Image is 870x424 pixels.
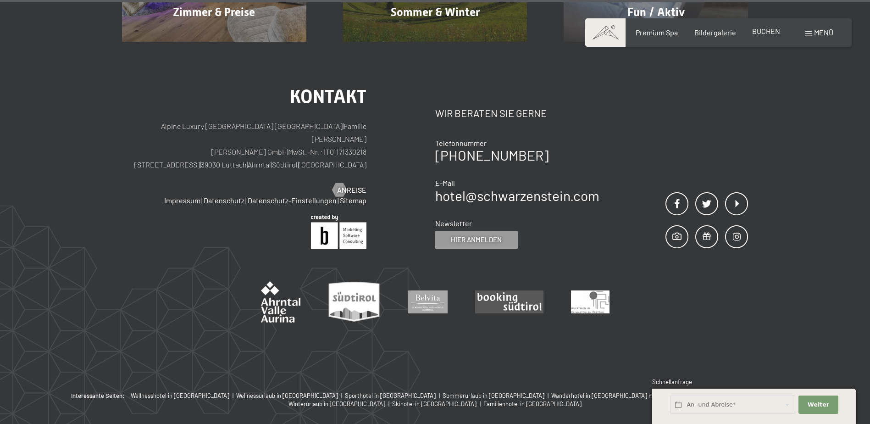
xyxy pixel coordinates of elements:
[173,6,255,19] span: Zimmer & Preise
[248,196,337,205] a: Datenschutz-Einstellungen
[339,392,345,399] span: |
[798,396,838,414] button: Weiter
[435,187,599,204] a: hotel@schwarzenstein.com
[443,391,551,400] a: Sommerurlaub in [GEOGRAPHIC_DATA] |
[287,147,288,156] span: |
[231,392,236,399] span: |
[451,235,502,245] span: Hier anmelden
[546,392,551,399] span: |
[338,196,339,205] span: |
[808,401,829,409] span: Weiter
[345,391,443,400] a: Sporthotel in [GEOGRAPHIC_DATA] |
[247,160,248,169] span: |
[340,196,366,205] a: Sitemap
[478,400,483,407] span: |
[164,196,200,205] a: Impressum
[201,196,203,205] span: |
[345,392,436,399] span: Sporthotel in [GEOGRAPHIC_DATA]
[288,400,385,407] span: Winterurlaub in [GEOGRAPHIC_DATA]
[337,185,366,195] span: Anreise
[131,392,229,399] span: Wellnesshotel in [GEOGRAPHIC_DATA]
[694,28,736,37] a: Bildergalerie
[437,392,443,399] span: |
[71,391,125,400] b: Interessante Seiten:
[343,122,344,130] span: |
[551,391,691,400] a: Wanderhotel in [GEOGRAPHIC_DATA] mit 4 Sternen |
[290,86,366,107] span: Kontakt
[332,185,366,195] a: Anreise
[245,196,247,205] span: |
[483,400,582,407] span: Familienhotel in [GEOGRAPHIC_DATA]
[392,400,477,407] span: Skihotel in [GEOGRAPHIC_DATA]
[435,107,547,119] span: Wir beraten Sie gerne
[752,27,780,35] a: BUCHEN
[652,378,692,385] span: Schnellanfrage
[271,160,272,169] span: |
[288,400,392,408] a: Winterurlaub in [GEOGRAPHIC_DATA] |
[236,391,345,400] a: Wellnessurlaub in [GEOGRAPHIC_DATA] |
[204,196,244,205] a: Datenschutz
[435,147,549,163] a: [PHONE_NUMBER]
[122,120,366,171] p: Alpine Luxury [GEOGRAPHIC_DATA] [GEOGRAPHIC_DATA] Familie [PERSON_NAME] [PERSON_NAME] GmbH MwSt.-...
[443,392,544,399] span: Sommerurlaub in [GEOGRAPHIC_DATA]
[391,6,480,19] span: Sommer & Winter
[814,28,833,37] span: Menü
[298,160,299,169] span: |
[551,392,684,399] span: Wanderhotel in [GEOGRAPHIC_DATA] mit 4 Sternen
[392,400,483,408] a: Skihotel in [GEOGRAPHIC_DATA] |
[435,179,455,187] span: E-Mail
[311,215,366,249] img: Brandnamic GmbH | Leading Hospitality Solutions
[435,219,472,228] span: Newsletter
[131,391,236,400] a: Wellnesshotel in [GEOGRAPHIC_DATA] |
[627,6,685,19] span: Fun / Aktiv
[387,400,392,407] span: |
[483,400,582,408] a: Familienhotel in [GEOGRAPHIC_DATA]
[236,392,338,399] span: Wellnessurlaub in [GEOGRAPHIC_DATA]
[636,28,678,37] a: Premium Spa
[200,160,201,169] span: |
[435,139,487,147] span: Telefonnummer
